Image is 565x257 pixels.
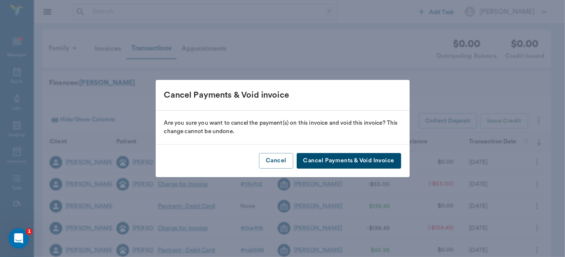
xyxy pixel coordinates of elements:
[164,119,401,136] div: Are you sure you want to cancel the payment(s) on this invoice and void this invoice? This change...
[164,88,401,102] div: Cancel Payments & Void invoice
[26,228,33,235] span: 1
[297,153,401,169] button: Cancel Payments & Void Invoice
[259,153,293,169] button: Cancel
[8,228,29,249] iframe: Intercom live chat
